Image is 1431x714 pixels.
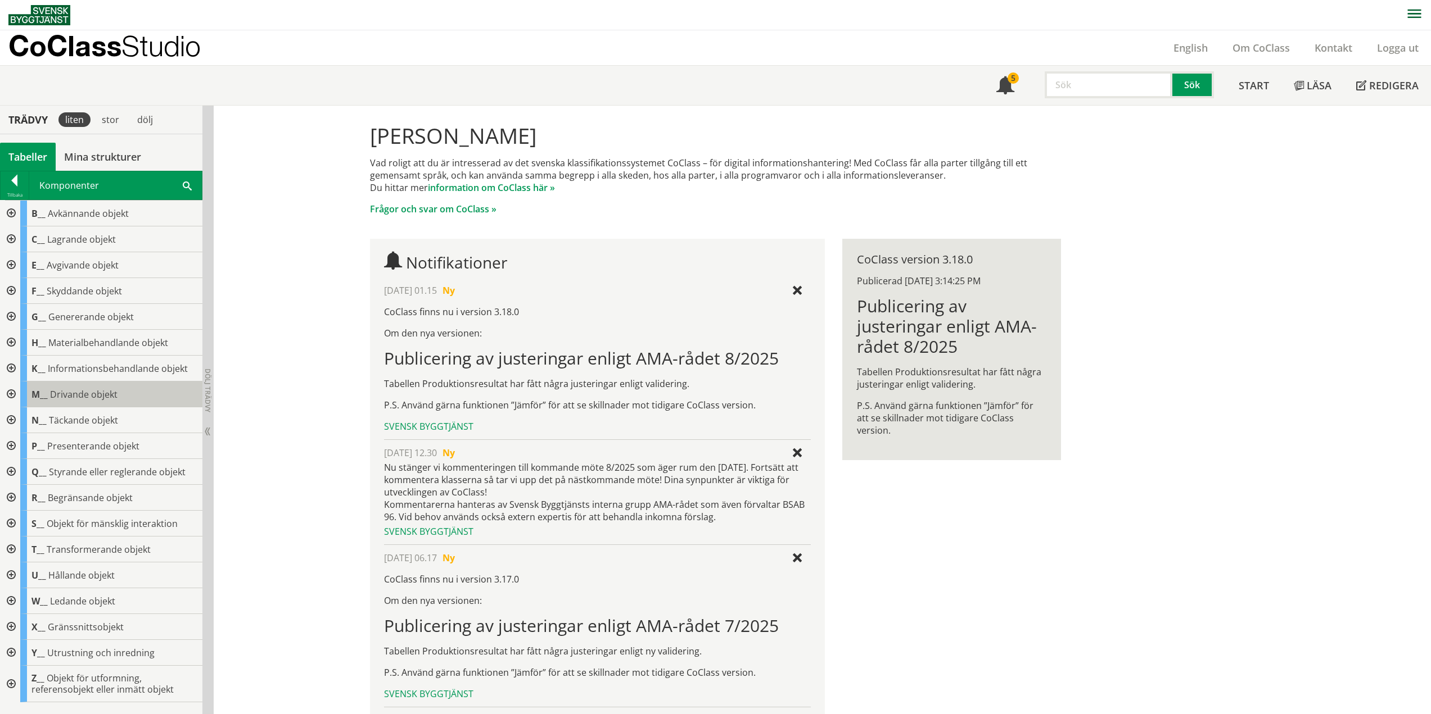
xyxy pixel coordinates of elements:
[47,440,139,452] span: Presenterande objekt
[31,621,46,633] span: X__
[384,461,811,523] div: Nu stänger vi kommenteringen till kommande möte 8/2025 som äger rum den [DATE]. Fortsätt att komm...
[857,399,1046,436] p: P.S. Använd gärna funktionen ”Jämför” för att se skillnader mot tidigare CoClass version.
[31,647,45,659] span: Y__
[406,252,507,273] span: Notifikationer
[95,112,126,127] div: stor
[8,5,70,25] img: Svensk Byggtjänst
[384,399,811,411] p: P.S. Använd gärna funktionen ”Jämför” för att se skillnader mot tidigare CoClass version.
[1369,79,1419,92] span: Redigera
[384,616,811,636] h1: Publicering av justeringar enligt AMA-rådet 7/2025
[384,666,811,679] p: P.S. Använd gärna funktionen ”Jämför” för att se skillnader mot tidigare CoClass version.
[31,595,48,607] span: W__
[8,30,225,65] a: CoClassStudio
[857,366,1046,390] p: Tabellen Produktionsresultat har fått några justeringar enligt validering.
[29,171,202,199] div: Komponenter
[857,275,1046,287] div: Publicerad [DATE] 3:14:25 PM
[31,311,46,323] span: G__
[384,688,811,700] div: Svensk Byggtjänst
[384,306,811,318] p: CoClass finns nu i version 3.18.0
[31,207,46,220] span: B__
[31,569,46,581] span: U__
[31,259,44,271] span: E__
[370,123,1061,148] h1: [PERSON_NAME]
[31,414,47,426] span: N__
[384,645,811,657] p: Tabellen Produktionsresultat har fått några justeringar enligt ny validering.
[48,569,115,581] span: Hållande objekt
[1239,79,1269,92] span: Start
[1344,66,1431,105] a: Redigera
[31,543,44,556] span: T__
[47,259,119,271] span: Avgivande objekt
[47,285,122,297] span: Skyddande objekt
[47,543,151,556] span: Transformerande objekt
[443,552,455,564] span: Ny
[58,112,91,127] div: liten
[1008,72,1019,84] div: 5
[370,203,496,215] a: Frågor och svar om CoClass »
[183,179,192,191] span: Sök i tabellen
[984,66,1027,105] a: 5
[31,440,45,452] span: P__
[121,29,201,62] span: Studio
[370,157,1061,194] p: Vad roligt att du är intresserad av det svenska klassifikationssystemet CoClass – för digital inf...
[428,181,555,194] a: information om CoClass här »
[50,388,118,401] span: Drivande objekt
[31,362,46,375] span: K__
[384,552,437,564] span: [DATE] 06.17
[443,447,455,459] span: Ny
[384,573,811,585] p: CoClass finns nu i version 3.17.0
[31,233,45,245] span: C__
[48,336,168,349] span: Materialbehandlande objekt
[56,143,150,171] a: Mina strukturer
[384,525,811,538] div: Svensk Byggtjänst
[1045,71,1172,98] input: Sök
[47,233,116,245] span: Lagrande objekt
[1,190,29,199] div: Tillbaka
[996,78,1014,95] span: Notifikationer
[31,388,48,401] span: M__
[49,466,186,478] span: Styrande eller reglerande objekt
[203,369,213,412] span: Dölj trädvy
[31,672,44,684] span: Z__
[130,112,160,127] div: dölj
[443,284,455,297] span: Ny
[384,594,811,607] p: Om den nya versionen:
[48,311,134,323] span: Genererande objekt
[8,39,201,52] p: CoClass
[31,466,47,478] span: Q__
[31,517,44,530] span: S__
[49,414,118,426] span: Täckande objekt
[1365,41,1431,54] a: Logga ut
[48,492,133,504] span: Begränsande objekt
[384,378,811,390] p: Tabellen Produktionsresultat har fått några justeringar enligt validering.
[2,113,54,126] div: Trädvy
[384,284,437,297] span: [DATE] 01.15
[1307,79,1331,92] span: Läsa
[1302,41,1365,54] a: Kontakt
[857,253,1046,266] div: CoClass version 3.18.0
[1226,66,1281,105] a: Start
[31,336,46,349] span: H__
[1281,66,1344,105] a: Läsa
[31,285,44,297] span: F__
[857,296,1046,357] h1: Publicering av justeringar enligt AMA-rådet 8/2025
[47,517,178,530] span: Objekt för mänsklig interaktion
[31,672,174,695] span: Objekt för utformning, referensobjekt eller inmätt objekt
[384,447,437,459] span: [DATE] 12.30
[384,348,811,369] h1: Publicering av justeringar enligt AMA-rådet 8/2025
[1161,41,1220,54] a: English
[1172,71,1214,98] button: Sök
[1220,41,1302,54] a: Om CoClass
[31,492,46,504] span: R__
[384,327,811,339] p: Om den nya versionen:
[48,362,188,375] span: Informationsbehandlande objekt
[48,207,129,220] span: Avkännande objekt
[48,621,124,633] span: Gränssnittsobjekt
[47,647,155,659] span: Utrustning och inredning
[50,595,115,607] span: Ledande objekt
[384,420,811,433] div: Svensk Byggtjänst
